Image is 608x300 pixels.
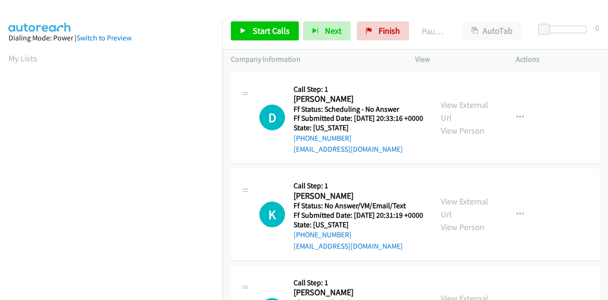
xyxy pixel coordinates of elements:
div: Dialing Mode: Power | [9,32,214,44]
h2: [PERSON_NAME] [294,191,420,202]
p: Actions [516,54,599,65]
h5: Ff Status: No Answer/VM/Email/Text [294,201,423,211]
h5: Ff Status: Scheduling - No Answer [294,105,423,114]
div: Delay between calls (in seconds) [543,26,587,33]
p: Paused [422,25,446,38]
h5: State: [US_STATE] [294,123,423,133]
div: The call is yet to be attempted [259,105,285,130]
h5: Ff Submitted Date: [DATE] 20:33:16 +0000 [294,114,423,123]
h5: Call Step: 1 [294,85,423,94]
a: View Person [441,222,484,232]
div: The call is yet to be attempted [259,202,285,227]
button: AutoTab [463,21,522,40]
a: Switch to Preview [76,33,132,42]
a: [EMAIL_ADDRESS][DOMAIN_NAME] [294,145,403,154]
a: View External Url [441,99,488,123]
a: Start Calls [231,21,299,40]
h1: K [259,202,285,227]
h1: D [259,105,285,130]
button: Next [303,21,351,40]
h5: Call Step: 1 [294,278,423,288]
div: 0 [595,21,599,34]
h5: State: [US_STATE] [294,220,423,230]
p: View [415,54,499,65]
span: Next [325,25,342,36]
span: Finish [379,25,400,36]
p: Company Information [231,54,398,65]
a: [EMAIL_ADDRESS][DOMAIN_NAME] [294,242,403,251]
h5: Ff Submitted Date: [DATE] 20:31:19 +0000 [294,211,423,220]
h2: [PERSON_NAME] [294,287,420,298]
a: View External Url [441,196,488,220]
a: My Lists [9,53,37,64]
a: [PHONE_NUMBER] [294,230,351,239]
span: Start Calls [253,25,290,36]
h5: Call Step: 1 [294,181,423,191]
a: View Person [441,125,484,136]
a: Finish [357,21,409,40]
a: [PHONE_NUMBER] [294,134,351,143]
h2: [PERSON_NAME] [294,94,420,105]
